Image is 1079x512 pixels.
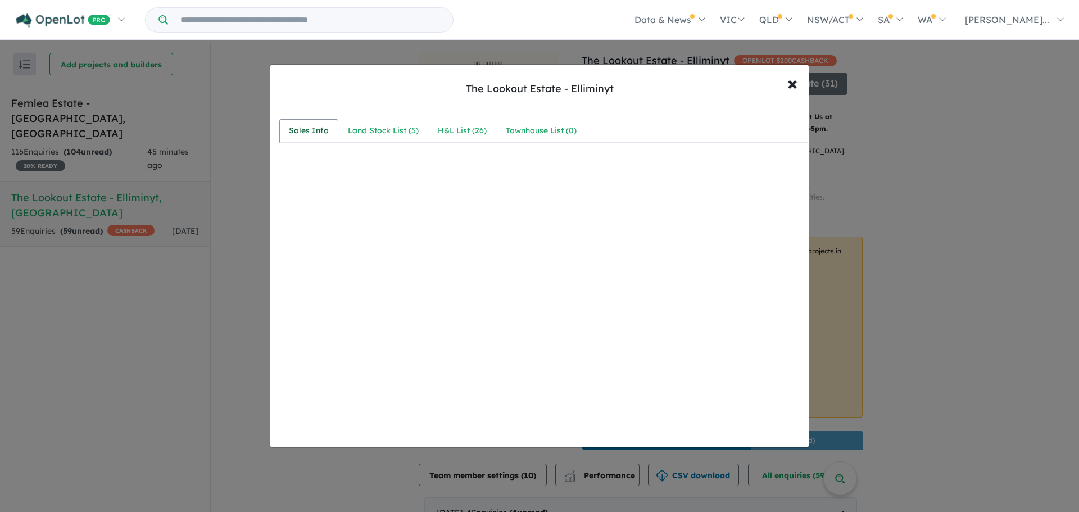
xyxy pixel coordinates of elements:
[348,124,419,138] div: Land Stock List ( 5 )
[438,124,487,138] div: H&L List ( 26 )
[289,124,329,138] div: Sales Info
[965,14,1049,25] span: [PERSON_NAME]...
[170,8,451,32] input: Try estate name, suburb, builder or developer
[506,124,577,138] div: Townhouse List ( 0 )
[787,71,797,95] span: ×
[16,13,110,28] img: Openlot PRO Logo White
[466,81,614,96] div: The Lookout Estate - Elliminyt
